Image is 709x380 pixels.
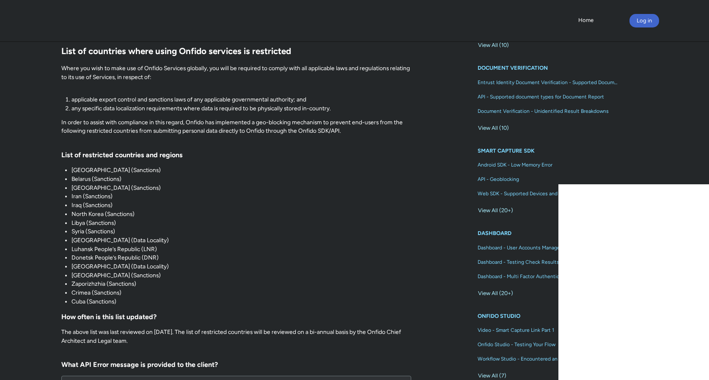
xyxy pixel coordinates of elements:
li: Syria (Sanctions) [71,227,411,236]
li: Belarus (Sanctions) [71,175,411,183]
span: Dashboard - Testing Check Results using a Sandbox Environment [478,258,618,266]
li: Crimea (Sanctions) [71,288,411,297]
h2: List of countries where using Onfido services is restricted [61,36,411,57]
a: SMART CAPTURE SDK [478,148,535,154]
li: Iraq (Sanctions) [71,201,411,210]
span: View All (20+) [478,287,513,300]
a: API - Geoblocking [478,172,618,186]
a: DASHBOARD [478,230,511,236]
button: Log in [629,14,659,27]
li: Donetsk People’s Republic (DNR) [71,253,411,262]
span: API - Supported document types for Document Report [478,93,618,101]
p: The above list was last reviewed on [DATE]. The list of restricted countries will be reviewed on ... [61,328,411,354]
button: View All (20+) [478,204,514,217]
a: Dashboard - Testing Check Results using a Sandbox Environment [478,255,618,269]
span: Dashboard - Multi Factor Authentication [478,273,618,280]
span: Android SDK - Low Memory Error [478,161,618,169]
span: Dashboard - User Accounts Management [478,244,618,252]
li: Zaporizhzhia (Sanctions) [71,279,411,288]
a: Web SDK - Supported Devices and Browsers [478,186,618,201]
p: In order to assist with compliance in this regard, Onfido has implemented a geo-blocking mechanis... [61,118,411,144]
li: Cuba (Sanctions) [71,297,411,306]
li: Iran (Sanctions) [71,192,411,201]
a: Document Verification - Unidentified Result Breakdowns [478,104,618,118]
span: Entrust Identity Document Verification - Supported Document type and size [478,79,618,86]
li: [GEOGRAPHIC_DATA] (Data Locality) [71,262,411,271]
a: Video - Smart Capture Link Part 1 [478,323,618,337]
h3: How often is this list updated? [61,313,411,321]
a: Entrust Identity Document Verification - Supported Document type and size [478,75,618,90]
a: Dashboard - Multi Factor Authentication [478,269,618,284]
span: View All (10) [478,122,509,134]
a: Home [576,14,596,27]
p: Where you wish to make use of Onfido Services globally, you will be required to comply with all a... [61,64,411,90]
button: View All (10) [478,121,509,135]
span: API - Geoblocking [478,175,618,183]
a: Dashboard - User Accounts Management [478,241,618,255]
li: [GEOGRAPHIC_DATA] (Sanctions) [71,271,411,280]
span: Video - Smart Capture Link Part 1 [478,326,618,334]
li: Libya (Sanctions) [71,219,411,227]
a: Onfido Studio - Testing Your Flow [478,337,618,352]
li: Luhansk People’s Republic (LNR) [71,245,411,254]
li: applicable export control and sanctions laws of any applicable governmental authority; and [71,95,411,104]
li: [GEOGRAPHIC_DATA] (Sanctions) [71,183,411,192]
span: Onfido Studio - Testing Your Flow [478,341,618,348]
h3: What API Error message is provided to the client? [61,361,411,369]
h3: List of restricted countries and regions [61,151,411,159]
a: Android SDK - Low Memory Error [478,158,618,172]
li: [GEOGRAPHIC_DATA] (Sanctions) [71,166,411,175]
a: DOCUMENT VERIFICATION [478,65,548,71]
button: View All (10) [478,38,509,52]
button: View All (20+) [478,287,514,300]
span: Workflow Studio - Encountered an Error Running The Flow [478,355,618,363]
li: any specific data localization requirements where data is required to be physically stored in-cou... [71,104,411,113]
span: Document Verification - Unidentified Result Breakdowns [478,107,618,115]
li: [GEOGRAPHIC_DATA] (Data Locality) [71,236,411,245]
a: API - Supported document types for Document Report [478,90,618,104]
span: View All (10) [478,39,509,52]
a: Workflow Studio - Encountered an Error Running The Flow [478,352,618,366]
a: ONFIDO STUDIO [478,313,520,319]
span: View All (20+) [478,204,513,217]
li: North Korea (Sanctions) [71,210,411,219]
span: Web SDK - Supported Devices and Browsers [478,190,618,197]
